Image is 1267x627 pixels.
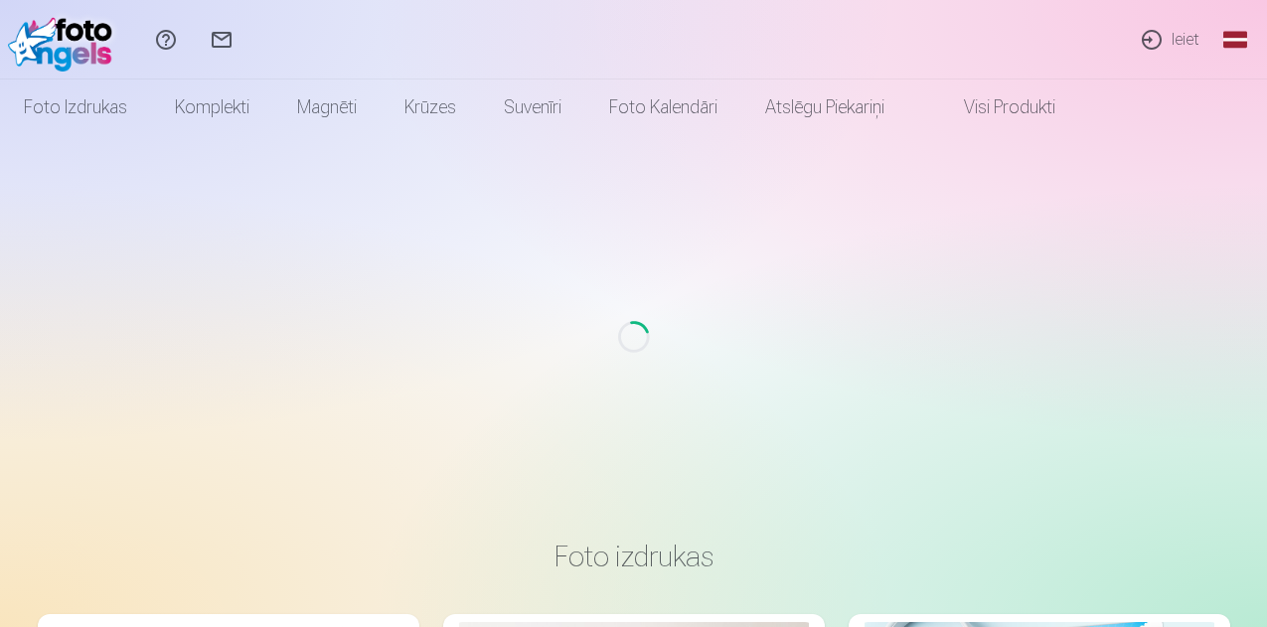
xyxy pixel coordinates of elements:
img: /fa1 [8,8,122,72]
a: Atslēgu piekariņi [741,79,908,135]
a: Magnēti [273,79,381,135]
a: Visi produkti [908,79,1079,135]
a: Krūzes [381,79,480,135]
a: Suvenīri [480,79,585,135]
a: Foto kalendāri [585,79,741,135]
a: Komplekti [151,79,273,135]
h3: Foto izdrukas [54,539,1214,574]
